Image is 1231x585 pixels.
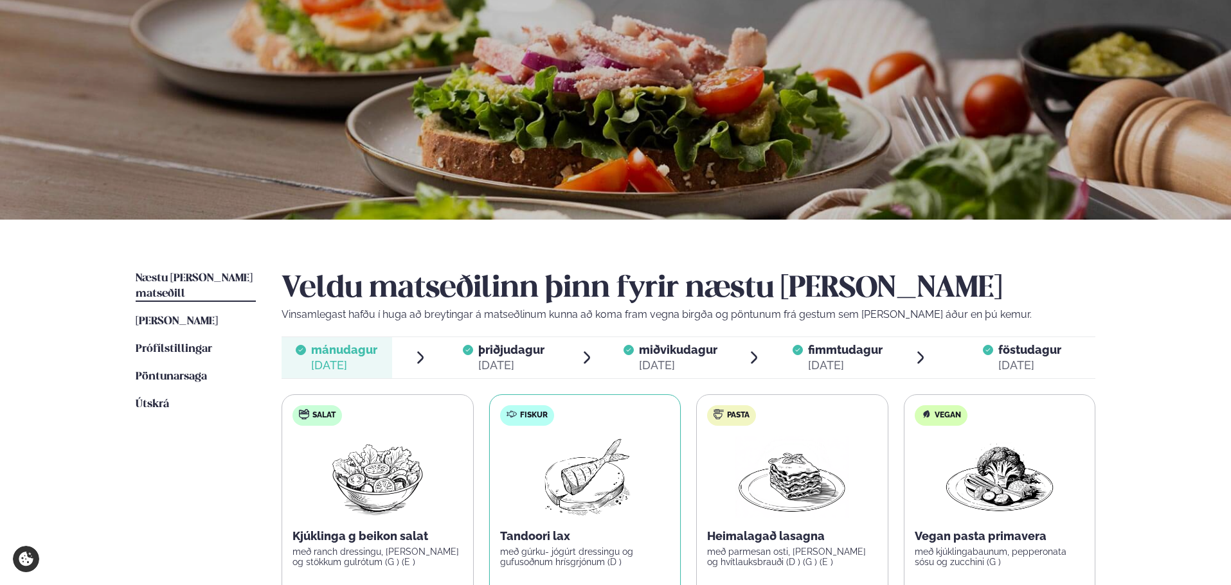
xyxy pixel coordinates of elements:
[292,528,463,544] p: Kjúklinga g beikon salat
[311,358,377,373] div: [DATE]
[136,342,212,357] a: Prófílstillingar
[707,528,877,544] p: Heimalagað lasagna
[282,307,1095,322] p: Vinsamlegast hafðu í huga að breytingar á matseðlinum kunna að koma fram vegna birgða og pöntunum...
[136,271,256,302] a: Næstu [PERSON_NAME] matseðill
[727,410,750,421] span: Pasta
[292,546,463,567] p: með ranch dressingu, [PERSON_NAME] og stökkum gulrótum (G ) (E )
[528,436,642,518] img: Fish.png
[136,316,218,327] span: [PERSON_NAME]
[136,344,212,354] span: Prófílstillingar
[520,410,548,421] span: Fiskur
[921,409,931,419] img: Vegan.svg
[136,371,207,382] span: Pöntunarsaga
[998,358,1061,373] div: [DATE]
[639,343,717,356] span: miðvikudagur
[707,546,877,567] p: með parmesan osti, [PERSON_NAME] og hvítlauksbrauði (D ) (G ) (E )
[808,358,883,373] div: [DATE]
[507,409,517,419] img: fish.svg
[311,343,377,356] span: mánudagur
[500,528,670,544] p: Tandoori lax
[136,369,207,385] a: Pöntunarsaga
[282,271,1095,307] h2: Veldu matseðilinn þinn fyrir næstu [PERSON_NAME]
[136,273,253,299] span: Næstu [PERSON_NAME] matseðill
[998,343,1061,356] span: föstudagur
[943,436,1056,518] img: Vegan.png
[136,314,218,329] a: [PERSON_NAME]
[299,409,309,419] img: salad.svg
[935,410,961,421] span: Vegan
[312,410,336,421] span: Salat
[136,397,169,412] a: Útskrá
[639,358,717,373] div: [DATE]
[478,343,544,356] span: þriðjudagur
[735,436,849,518] img: Lasagna.png
[915,546,1085,567] p: með kjúklingabaunum, pepperonata sósu og zucchini (G )
[500,546,670,567] p: með gúrku- jógúrt dressingu og gufusoðnum hrísgrjónum (D )
[478,358,544,373] div: [DATE]
[714,409,724,419] img: pasta.svg
[915,528,1085,544] p: Vegan pasta primavera
[13,546,39,572] a: Cookie settings
[136,399,169,410] span: Útskrá
[321,436,435,518] img: Salad.png
[808,343,883,356] span: fimmtudagur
